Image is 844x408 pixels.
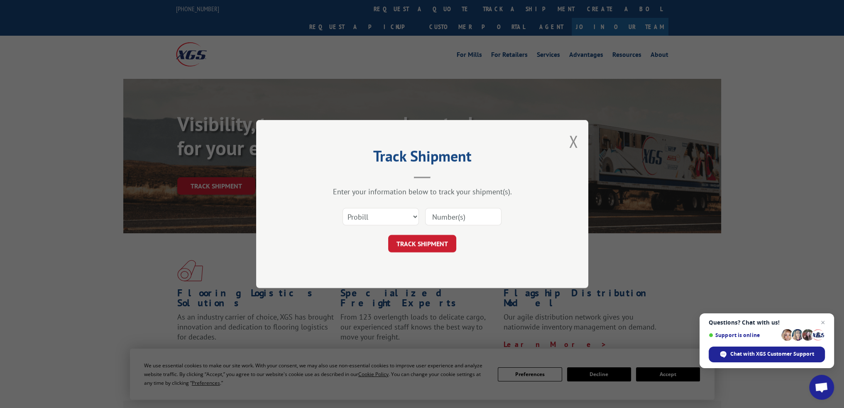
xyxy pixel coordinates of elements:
[298,187,547,196] div: Enter your information below to track your shipment(s).
[388,235,456,252] button: TRACK SHIPMENT
[709,347,825,362] span: Chat with XGS Customer Support
[709,319,825,326] span: Questions? Chat with us!
[709,332,778,338] span: Support is online
[730,350,814,358] span: Chat with XGS Customer Support
[425,208,502,225] input: Number(s)
[809,375,834,400] a: Open chat
[569,130,578,152] button: Close modal
[298,150,547,166] h2: Track Shipment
